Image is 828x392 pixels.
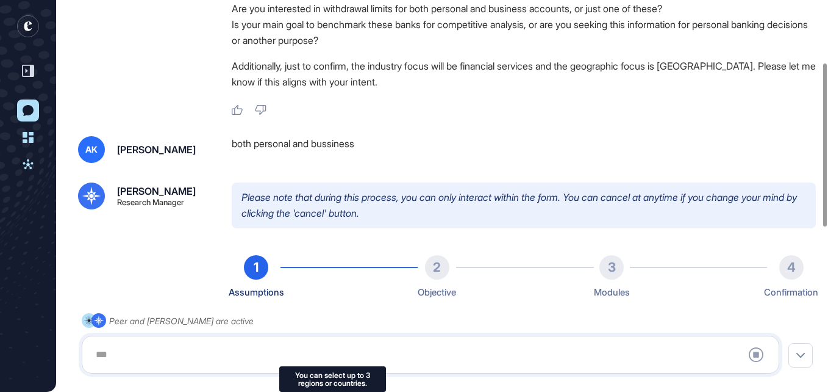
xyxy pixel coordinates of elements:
div: Research Manager [117,198,184,206]
div: Modules [594,285,630,300]
div: [PERSON_NAME] [117,145,196,154]
div: [PERSON_NAME] [117,186,196,196]
div: You can select up to 3 regions or countries. [287,371,379,387]
p: Additionally, just to confirm, the industry focus will be financial services and the geographic f... [232,58,816,90]
div: Assumptions [229,285,284,300]
div: entrapeer-logo [17,15,39,37]
p: Please note that during this process, you can only interact within the form. You can cancel at an... [232,183,816,228]
span: AK [85,145,98,154]
li: Are you interested in withdrawal limits for both personal and business accounts, or just one of t... [232,1,816,16]
li: Is your main goal to benchmark these banks for competitive analysis, or are you seeking this info... [232,16,816,48]
div: 1 [244,255,268,280]
div: both personal and bussiness [232,136,816,163]
div: Peer and [PERSON_NAME] are active [109,313,254,328]
div: 3 [599,255,624,280]
div: 4 [779,255,804,280]
div: 2 [425,255,449,280]
div: Confirmation [764,285,818,300]
div: Objective [418,285,456,300]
